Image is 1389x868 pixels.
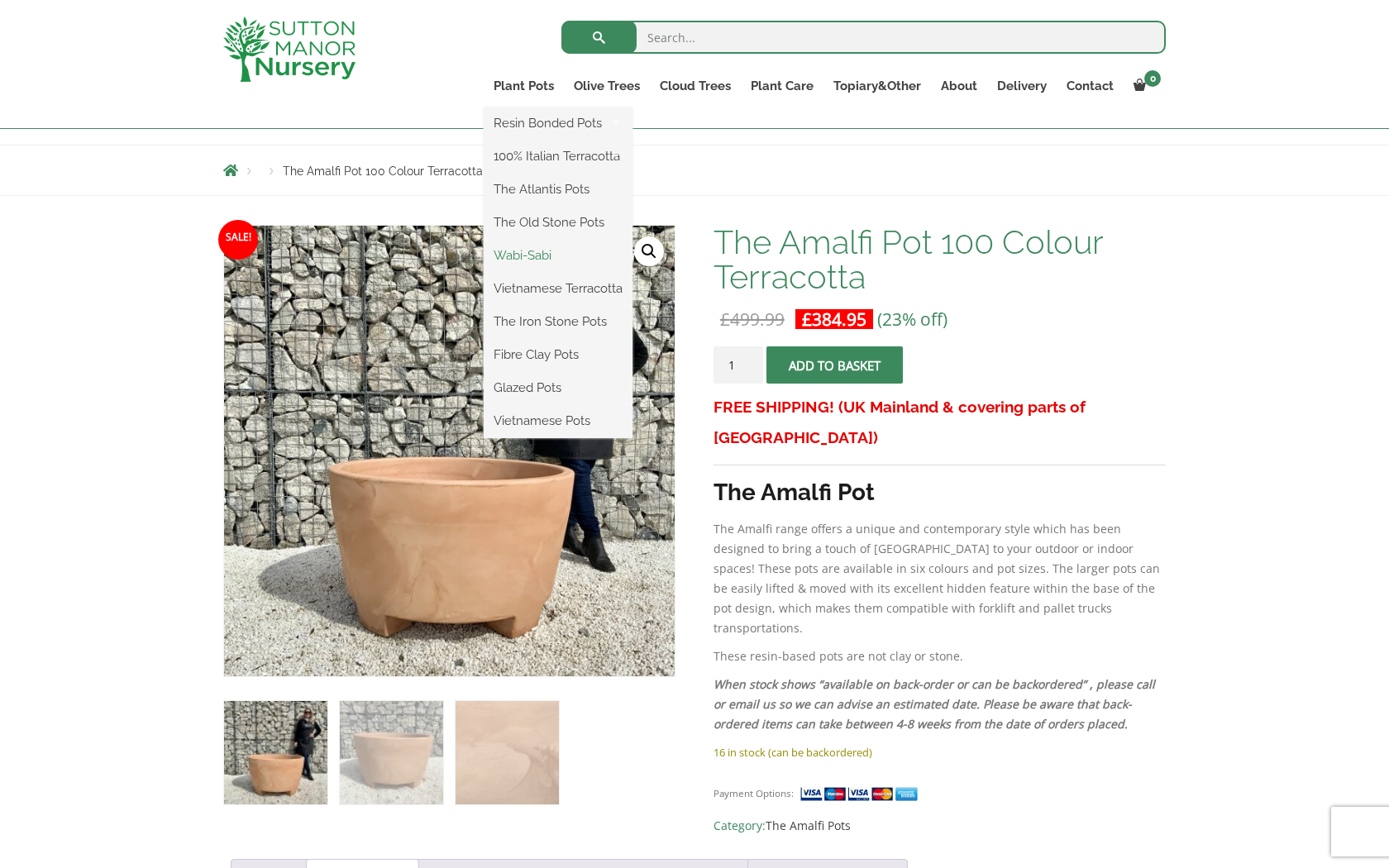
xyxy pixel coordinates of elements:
span: Sale! [218,220,258,260]
a: 0 [1124,74,1166,98]
span: (23% off) [877,308,947,331]
p: These resin-based pots are not clay or stone. [714,646,1166,666]
img: logo [223,17,356,82]
a: The Amalfi Pots [766,818,851,833]
a: Plant Pots [484,74,564,98]
span: £ [802,308,812,331]
a: Wabi-Sabi [484,243,632,268]
a: Fibre Clay Pots [484,342,632,367]
a: Olive Trees [564,74,650,98]
a: Vietnamese Terracotta [484,276,632,301]
img: The Amalfi Pot 100 Colour Terracotta - Image 3 [456,701,559,804]
a: About [931,74,987,98]
bdi: 384.95 [802,308,866,331]
h1: The Amalfi Pot 100 Colour Terracotta [714,225,1166,294]
bdi: 499.99 [720,308,785,331]
a: The Iron Stone Pots [484,309,632,334]
p: 16 in stock (can be backordered) [714,742,1166,762]
h3: FREE SHIPPING! (UK Mainland & covering parts of [GEOGRAPHIC_DATA]) [714,392,1166,453]
p: The Amalfi range offers a unique and contemporary style which has been designed to bring a touch ... [714,519,1166,638]
span: 0 [1144,70,1161,87]
img: The Amalfi Pot 100 Colour Terracotta - Image 2 [340,701,443,804]
input: Product quantity [714,346,763,384]
a: Topiary&Other [823,74,931,98]
strong: The Amalfi Pot [714,479,875,506]
img: payment supported [800,785,924,803]
a: View full-screen image gallery [634,236,664,266]
button: Add to basket [766,346,903,384]
a: Plant Care [741,74,823,98]
nav: Breadcrumbs [223,164,1166,177]
a: Delivery [987,74,1057,98]
a: 100% Italian Terracotta [484,144,632,169]
small: Payment Options: [714,787,794,799]
span: The Amalfi Pot 100 Colour Terracotta [283,165,483,178]
a: Vietnamese Pots [484,408,632,433]
img: The Amalfi Pot 100 Colour Terracotta - D9947931 7719 4A0B A455 7F93E9A502F6 scaled [675,226,1125,676]
a: Cloud Trees [650,74,741,98]
a: Contact [1057,74,1124,98]
a: The Old Stone Pots [484,210,632,235]
span: £ [720,308,730,331]
span: Category: [714,816,1166,836]
input: Search... [561,21,1166,54]
a: The Atlantis Pots [484,177,632,202]
a: Glazed Pots [484,375,632,400]
img: The Amalfi Pot 100 Colour Terracotta [224,701,327,804]
em: When stock shows “available on back-order or can be backordered” , please call or email us so we ... [714,676,1155,732]
a: Resin Bonded Pots [484,111,632,136]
